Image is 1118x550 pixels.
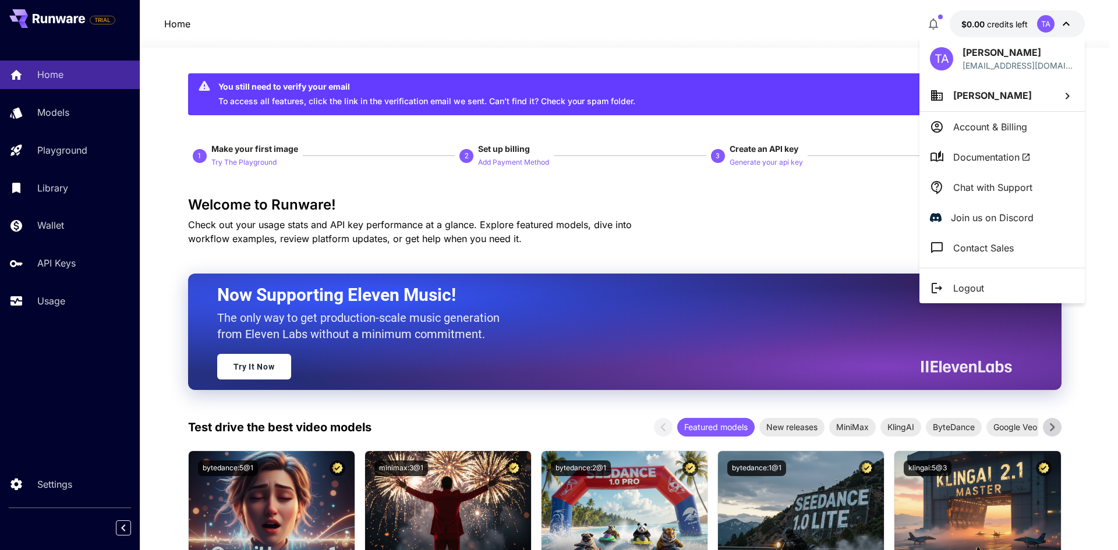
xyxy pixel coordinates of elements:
p: Join us on Discord [951,211,1034,225]
p: Account & Billing [953,120,1027,134]
span: [PERSON_NAME] [953,90,1032,101]
span: Documentation [953,150,1031,164]
div: TA [930,47,953,70]
div: samiashraf886@gmail.com [963,59,1074,72]
button: [PERSON_NAME] [919,80,1085,111]
p: [EMAIL_ADDRESS][DOMAIN_NAME] [963,59,1074,72]
p: Contact Sales [953,241,1014,255]
p: Chat with Support [953,180,1032,194]
p: [PERSON_NAME] [963,45,1074,59]
p: Logout [953,281,984,295]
